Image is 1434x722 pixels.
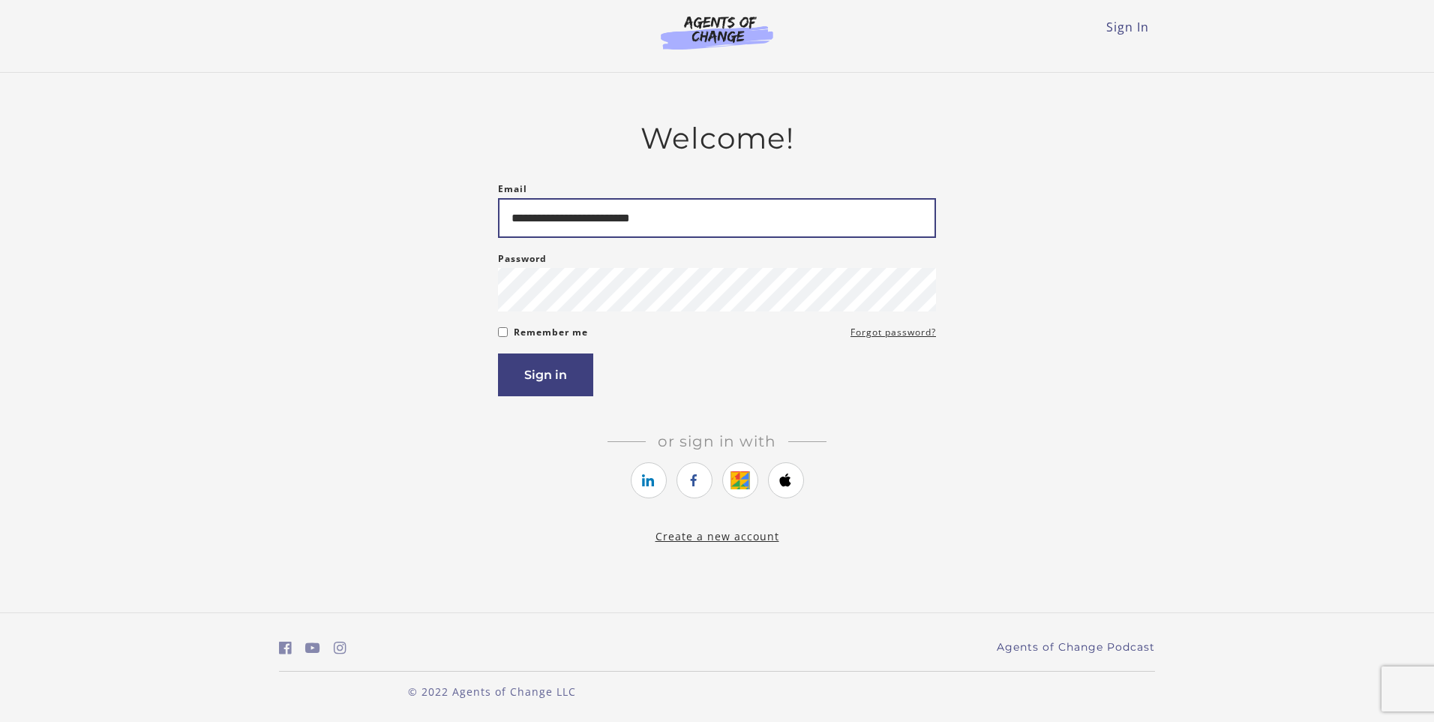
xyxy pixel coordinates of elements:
[1106,19,1149,35] a: Sign In
[498,353,593,396] button: Sign in
[631,462,667,498] a: https://courses.thinkific.com/users/auth/linkedin?ss%5Breferral%5D=&ss%5Buser_return_to%5D=&ss%5B...
[498,250,547,268] label: Password
[279,684,705,699] p: © 2022 Agents of Change LLC
[305,641,320,655] i: https://www.youtube.com/c/AgentsofChangeTestPrepbyMeaganMitchell (Open in a new window)
[646,432,788,450] span: Or sign in with
[498,121,936,156] h2: Welcome!
[305,637,320,659] a: https://www.youtube.com/c/AgentsofChangeTestPrepbyMeaganMitchell (Open in a new window)
[334,637,346,659] a: https://www.instagram.com/agentsofchangeprep/ (Open in a new window)
[279,637,292,659] a: https://www.facebook.com/groups/aswbtestprep (Open in a new window)
[334,641,346,655] i: https://www.instagram.com/agentsofchangeprep/ (Open in a new window)
[279,641,292,655] i: https://www.facebook.com/groups/aswbtestprep (Open in a new window)
[850,323,936,341] a: Forgot password?
[768,462,804,498] a: https://courses.thinkific.com/users/auth/apple?ss%5Breferral%5D=&ss%5Buser_return_to%5D=&ss%5Bvis...
[498,180,527,198] label: Email
[676,462,712,498] a: https://courses.thinkific.com/users/auth/facebook?ss%5Breferral%5D=&ss%5Buser_return_to%5D=&ss%5B...
[997,639,1155,655] a: Agents of Change Podcast
[514,323,588,341] label: Remember me
[645,15,789,50] img: Agents of Change Logo
[655,529,779,543] a: Create a new account
[722,462,758,498] a: https://courses.thinkific.com/users/auth/google?ss%5Breferral%5D=&ss%5Buser_return_to%5D=&ss%5Bvi...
